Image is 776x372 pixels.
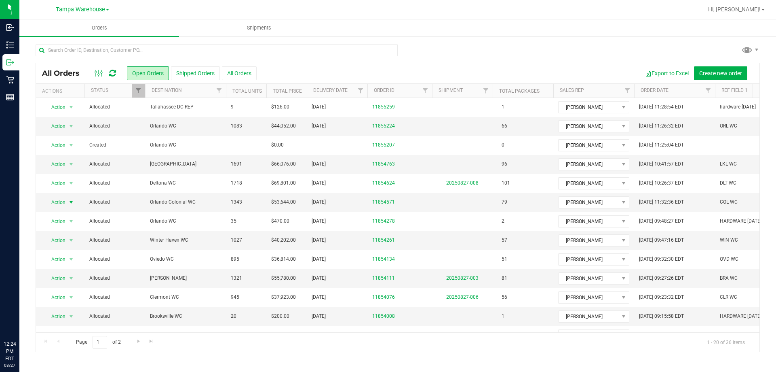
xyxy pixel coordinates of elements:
span: [DATE] [312,179,326,187]
span: OVD WC [720,255,738,263]
span: 3 [498,329,508,341]
a: 11854624 [372,179,395,187]
a: Ref Field 1 [721,87,748,93]
span: 1718 [231,179,242,187]
span: select [66,102,76,113]
span: COL WC [720,198,738,206]
span: [DATE] 09:14:38 EDT [639,332,684,339]
a: 11854076 [372,293,395,301]
span: [DATE] 11:28:54 EDT [639,103,684,111]
span: $0.00 [271,141,284,149]
a: Filter [621,84,634,98]
span: $53,644.00 [271,198,296,206]
a: Filter [702,84,715,98]
a: 11853990 [372,332,395,339]
span: Action [44,121,66,132]
span: hardware [DATE] [720,103,756,111]
span: [PERSON_NAME] [559,197,619,208]
span: Allocated [89,312,140,320]
a: Status [91,87,108,93]
span: [PERSON_NAME] [559,330,619,341]
span: [DATE] 09:32:30 EDT [639,255,684,263]
span: [PERSON_NAME] [559,121,619,132]
span: [PERSON_NAME] [559,178,619,189]
inline-svg: Outbound [6,58,14,66]
span: ORL WC [720,122,737,130]
span: [PERSON_NAME] [559,102,619,113]
span: $55,780.00 [271,274,296,282]
span: [DATE] [312,236,326,244]
span: Action [44,216,66,227]
span: 96 [498,158,511,170]
span: Action [44,102,66,113]
span: [DATE] [312,274,326,282]
span: Allocated [89,217,140,225]
span: Allocated [89,274,140,282]
span: Orders [81,24,118,32]
a: 11854763 [372,160,395,168]
a: Go to the next page [133,336,144,347]
a: Destination [152,87,182,93]
span: Allocated [89,160,140,168]
span: $36,814.00 [271,255,296,263]
span: 66 [498,120,511,132]
span: select [66,273,76,284]
p: 08/27 [4,362,16,368]
button: Create new order [694,66,747,80]
span: Allocated [89,179,140,187]
a: 20250827-006 [446,294,479,300]
span: Orlando WC [150,141,221,149]
span: [PERSON_NAME] [150,274,221,282]
span: [PERSON_NAME] [559,254,619,265]
span: [DATE] 11:32:36 EDT [639,198,684,206]
a: Filter [132,84,145,98]
span: select [66,178,76,189]
span: Shipments [236,24,282,32]
span: 20 [231,312,236,320]
a: Order Date [641,87,668,93]
span: Oviedo WC [150,255,221,263]
inline-svg: Inventory [6,41,14,49]
span: 56 [498,291,511,303]
span: select [66,140,76,151]
span: Clermont WC [150,293,221,301]
span: Allocated [89,103,140,111]
span: select [66,235,76,246]
span: Tampa Warehouse [56,6,105,13]
span: [PERSON_NAME] [559,273,619,284]
span: [DATE] 09:47:16 EDT [639,236,684,244]
a: 11854278 [372,217,395,225]
span: select [66,330,76,341]
span: select [66,121,76,132]
span: [PERSON_NAME] [559,292,619,303]
span: Deltona WC [150,179,221,187]
span: [PERSON_NAME] [559,140,619,151]
span: 9 [231,103,234,111]
span: $37,923.00 [271,293,296,301]
iframe: Resource center [8,307,32,332]
span: 1691 [231,160,242,168]
inline-svg: Retail [6,76,14,84]
a: Order ID [374,87,394,93]
input: Search Order ID, Destination, Customer PO... [36,44,398,56]
a: Filter [479,84,493,98]
span: Create new order [699,70,742,77]
span: [PERSON_NAME] [559,159,619,170]
span: 1 [498,101,508,113]
a: Filter [419,84,432,98]
span: [PERSON_NAME] [559,216,619,227]
span: 51 [498,253,511,265]
a: Total Price [273,88,302,94]
span: Action [44,273,66,284]
span: Page of 2 [69,336,127,349]
span: Action [44,197,66,208]
span: [DATE] [312,293,326,301]
a: Total Packages [499,88,540,94]
span: 81 [498,272,511,284]
span: [DATE] [312,255,326,263]
a: Filter [354,84,367,98]
span: Allocated [89,198,140,206]
a: Filter [213,84,226,98]
span: 1 [498,310,508,322]
span: 1083 [231,122,242,130]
